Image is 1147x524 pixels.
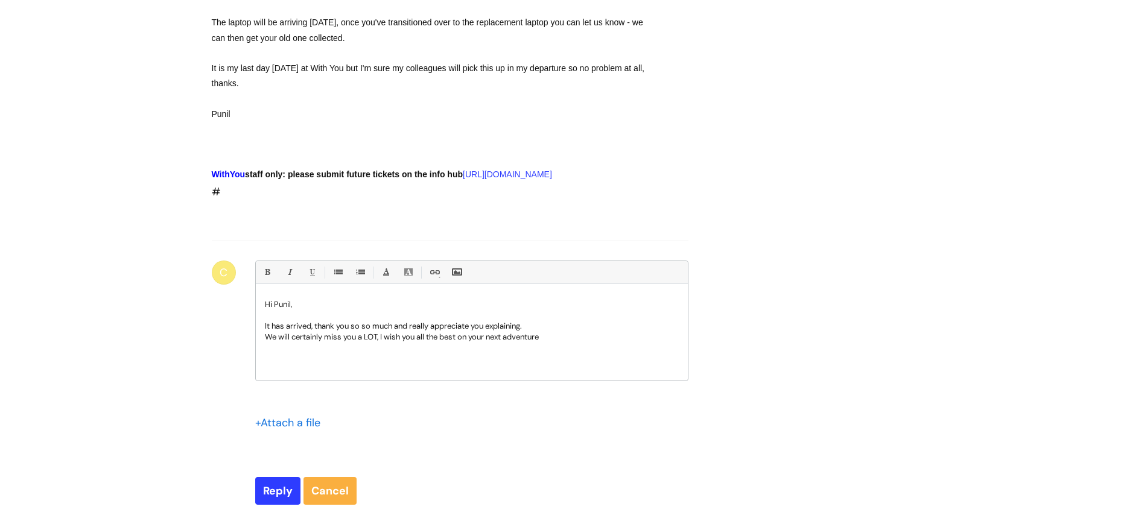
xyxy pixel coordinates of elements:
[427,265,442,280] a: Link
[304,265,319,280] a: Underline(Ctrl-U)
[282,265,297,280] a: Italic (Ctrl-I)
[259,265,275,280] a: Bold (Ctrl-B)
[212,61,645,91] div: It is my last day [DATE] at With You but I'm sure my colleagues will pick this up in my departure...
[265,299,679,310] p: Hi Punil,
[212,260,236,285] div: C
[330,265,345,280] a: • Unordered List (Ctrl-Shift-7)
[378,265,393,280] a: Font Color
[212,15,645,45] div: The laptop will be arriving [DATE], once you've transitioned over to the replacement laptop you c...
[449,265,464,280] a: Insert Image...
[212,169,246,179] span: WithYou
[212,169,463,179] strong: staff only: please submit future tickets on the info hub
[265,332,679,342] p: We will certainly miss you a LOT, I wish you all the best on your next adventure
[265,321,679,332] p: It has arrived, thank you so so much and really appreciate you explaining.
[401,265,416,280] a: Back Color
[212,107,645,122] div: Punil
[303,477,357,505] a: Cancel
[352,265,367,280] a: 1. Ordered List (Ctrl-Shift-8)
[463,169,552,179] a: [URL][DOMAIN_NAME]
[255,413,328,432] div: Attach a file
[255,477,300,505] input: Reply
